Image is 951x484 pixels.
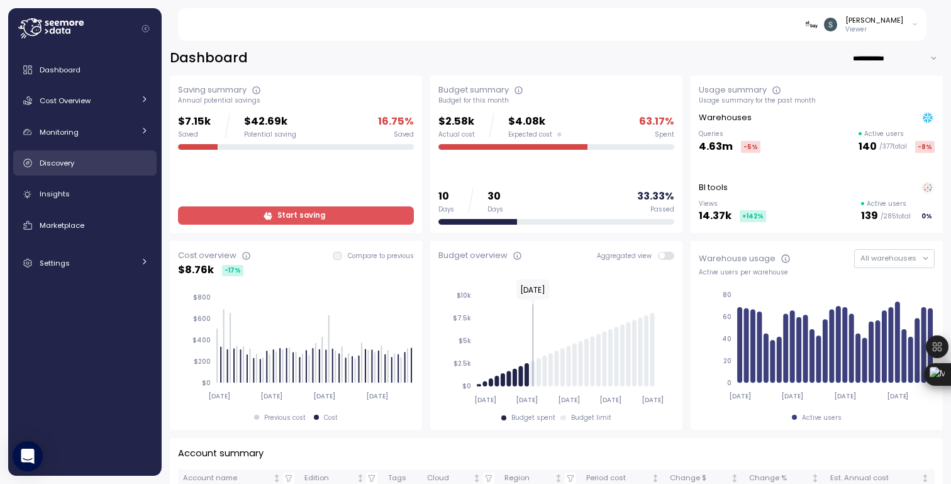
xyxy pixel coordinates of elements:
a: Discovery [13,150,157,176]
p: 63.17 % [639,113,674,130]
p: $2.58k [438,113,475,130]
div: Saving summary [178,84,247,96]
div: Spent [655,130,674,139]
p: $7.15k [178,113,211,130]
div: Open Intercom Messenger [13,441,43,471]
tspan: [DATE] [516,396,538,404]
div: Change % [749,473,809,484]
tspan: [DATE] [782,392,804,400]
span: Start saving [277,207,325,224]
div: Not sorted [811,474,820,483]
p: $ 8.76k [178,262,214,279]
div: Saved [394,130,414,139]
tspan: 80 [723,291,731,299]
div: Active users [802,414,842,422]
div: Change $ [670,473,728,484]
p: BI tools [699,181,728,194]
span: Monitoring [40,127,79,137]
div: Not sorted [554,474,563,483]
span: Dashboard [40,65,81,75]
a: Marketplace [13,213,157,238]
div: Budget summary [438,84,509,96]
p: 139 [861,208,878,225]
tspan: [DATE] [835,392,857,400]
p: Account summary [178,446,264,461]
h2: Dashboard [170,49,248,67]
div: Edition [304,473,353,484]
div: Not sorted [272,474,281,483]
p: $4.08k [508,113,562,130]
p: 30 [487,188,503,205]
tspan: [DATE] [558,396,580,404]
p: Queries [699,130,760,138]
tspan: $200 [194,357,211,366]
p: Viewer [845,25,903,34]
tspan: 20 [723,357,731,365]
tspan: [DATE] [366,392,388,400]
div: Previous cost [264,414,306,422]
a: Cost Overview [13,88,157,113]
div: -5 % [741,141,760,153]
span: Aggregated view [597,252,658,260]
tspan: $800 [193,293,211,301]
span: Cost Overview [40,96,91,106]
div: Budget limit [571,414,611,422]
div: Passed [650,205,674,214]
p: Active users [864,130,904,138]
div: Account name [183,473,271,484]
div: Usage summary [699,84,767,96]
a: Monitoring [13,120,157,145]
div: Active users per warehouse [699,268,935,277]
a: Insights [13,182,157,207]
div: Region [504,473,552,484]
tspan: 0 [727,379,731,387]
a: Dashboard [13,57,157,82]
tspan: $10k [457,291,471,300]
span: Marketplace [40,220,84,230]
div: Budget overview [438,249,508,262]
img: 676124322ce2d31a078e3b71.PNG [805,18,818,31]
span: Insights [40,189,70,199]
div: Days [487,205,503,214]
tspan: [DATE] [642,396,664,404]
button: All warehouses [854,249,935,267]
div: Period cost [586,473,649,484]
tspan: [DATE] [474,396,496,404]
span: Expected cost [508,130,552,139]
div: Potential saving [244,130,296,139]
button: Collapse navigation [138,24,153,33]
div: +142 % [740,210,766,222]
tspan: [DATE] [261,392,283,400]
div: Annual potential savings [178,96,414,105]
p: Views [699,200,766,208]
div: 0 % [919,210,935,222]
div: Cloud [427,473,470,484]
tspan: $7.5k [453,314,471,322]
p: Active users [867,200,906,208]
tspan: [DATE] [313,392,335,400]
div: Warehouse usage [699,252,776,265]
p: $42.69k [244,113,296,130]
tspan: [DATE] [208,392,230,400]
tspan: $2.5k [453,359,471,368]
div: Not sorted [472,474,481,483]
div: Not sorted [730,474,739,483]
span: All warehouses [860,253,916,263]
p: 14.37k [699,208,731,225]
p: Warehouses [699,111,752,124]
div: Budget for this month [438,96,674,105]
p: 33.33 % [637,188,674,205]
tspan: $400 [192,336,211,344]
p: / 285 total [881,212,911,221]
div: -17 % [222,265,243,276]
div: Est. Annual cost [830,473,919,484]
div: Usage summary for the past month [699,96,935,105]
tspan: 60 [723,313,731,321]
div: Days [438,205,454,214]
span: Settings [40,258,70,268]
text: [DATE] [520,284,545,295]
tspan: 40 [722,335,731,343]
tspan: $600 [193,315,211,323]
tspan: $0 [202,379,211,387]
div: Saved [178,130,211,139]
